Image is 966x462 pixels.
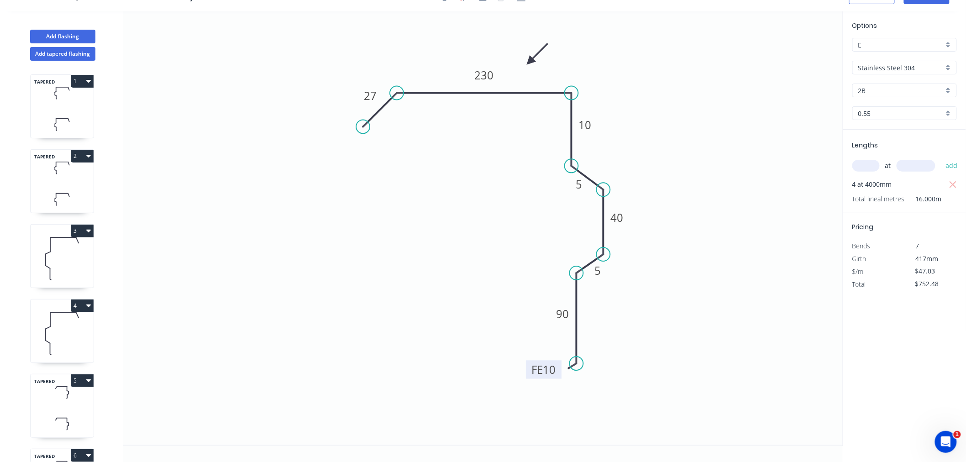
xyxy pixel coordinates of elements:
[594,263,601,278] tspan: 5
[852,21,877,30] span: Options
[885,159,891,172] span: at
[954,431,961,438] span: 1
[71,75,94,88] button: 1
[71,449,94,462] button: 6
[852,267,864,276] span: $/m
[852,241,871,250] span: Bends
[852,254,866,263] span: Girth
[71,150,94,163] button: 2
[852,222,874,231] span: Pricing
[123,11,843,445] svg: 0
[364,88,377,103] tspan: 27
[579,118,592,133] tspan: 10
[71,374,94,387] button: 5
[941,158,962,173] button: add
[935,431,957,453] iframe: Intercom live chat
[852,141,878,150] span: Lengths
[858,109,944,118] input: Thickness
[858,86,944,95] input: Colour
[858,63,944,73] input: Material
[852,280,866,289] span: Total
[543,362,556,377] tspan: 10
[916,241,919,250] span: 7
[858,40,944,50] input: Price level
[576,177,583,192] tspan: 5
[611,210,624,225] tspan: 40
[852,193,905,205] span: Total lineal metres
[30,47,95,61] button: Add tapered flashing
[71,225,94,237] button: 3
[532,362,543,377] tspan: FE
[916,254,939,263] span: 417mm
[852,178,892,191] span: 4 at 4000mm
[905,193,942,205] span: 16.000m
[474,68,493,83] tspan: 230
[30,30,95,43] button: Add flashing
[71,299,94,312] button: 4
[556,306,569,321] tspan: 90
